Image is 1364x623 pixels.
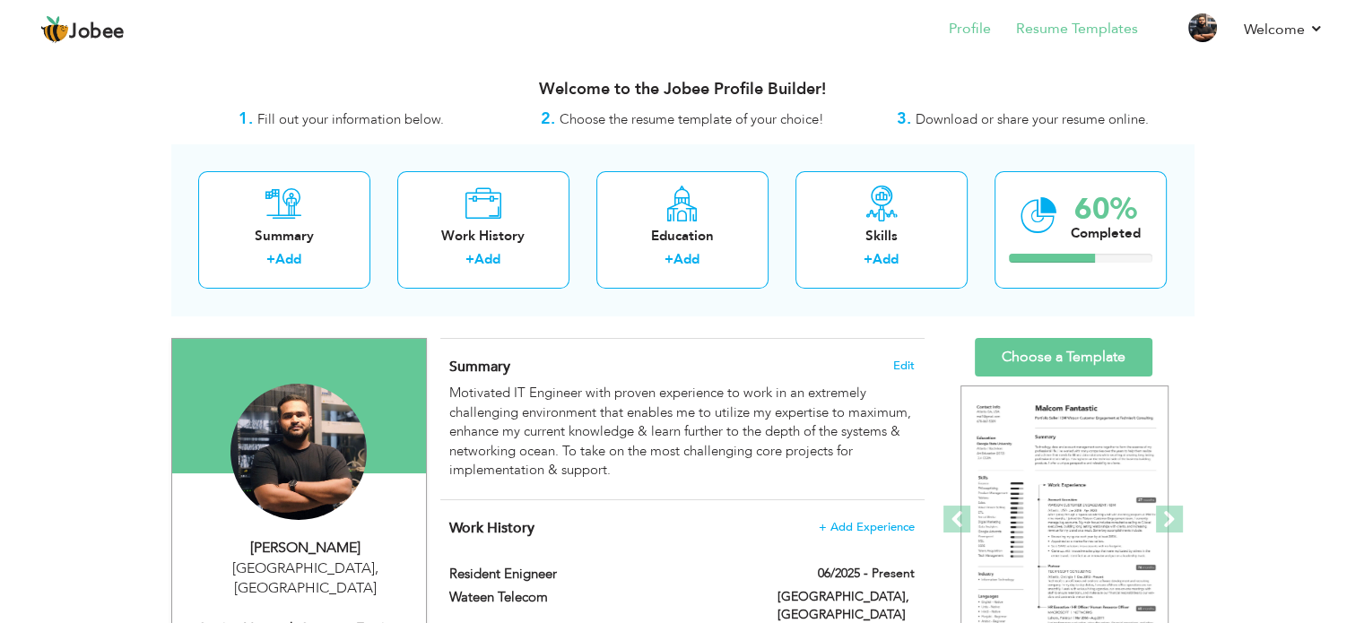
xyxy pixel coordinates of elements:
div: [GEOGRAPHIC_DATA] [GEOGRAPHIC_DATA] [186,558,426,600]
a: Add [474,250,500,268]
label: + [266,250,275,269]
strong: 3. [897,108,911,130]
div: Motivated IT Engineer with proven experience to work in an extremely challenging environment that... [449,384,914,480]
h4: Adding a summary is a quick and easy way to highlight your experience and interests. [449,358,914,376]
div: Skills [810,227,953,246]
span: Jobee [69,22,125,42]
a: Choose a Template [975,338,1152,376]
span: Download or share your resume online. [916,110,1149,128]
a: Jobee [40,15,125,44]
strong: 1. [239,108,253,130]
div: [PERSON_NAME] [186,538,426,558]
label: + [465,250,474,269]
img: Profile Img [1188,13,1217,42]
span: Fill out your information below. [257,110,444,128]
div: 60% [1071,195,1141,224]
a: Add [673,250,699,268]
strong: 2. [541,108,555,130]
div: Work History [412,227,555,246]
label: Wateen Telecom [449,588,751,607]
a: Add [873,250,899,268]
div: Summary [213,227,356,246]
label: + [864,250,873,269]
div: Completed [1071,224,1141,243]
a: Add [275,250,301,268]
span: Work History [449,518,534,538]
img: Muhammad Faizan [230,384,367,520]
h4: This helps to show the companies you have worked for. [449,519,914,537]
a: Resume Templates [1016,19,1138,39]
a: Welcome [1244,19,1324,40]
label: Resident Enigneer [449,565,751,584]
label: + [665,250,673,269]
span: Edit [893,359,915,372]
a: Profile [949,19,991,39]
span: Choose the resume template of your choice! [560,110,824,128]
h3: Welcome to the Jobee Profile Builder! [171,81,1194,99]
div: Education [611,227,754,246]
img: jobee.io [40,15,69,44]
span: + Add Experience [819,521,915,533]
span: , [375,558,378,578]
span: Summary [449,357,510,376]
label: 06/2025 - Present [818,565,915,583]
